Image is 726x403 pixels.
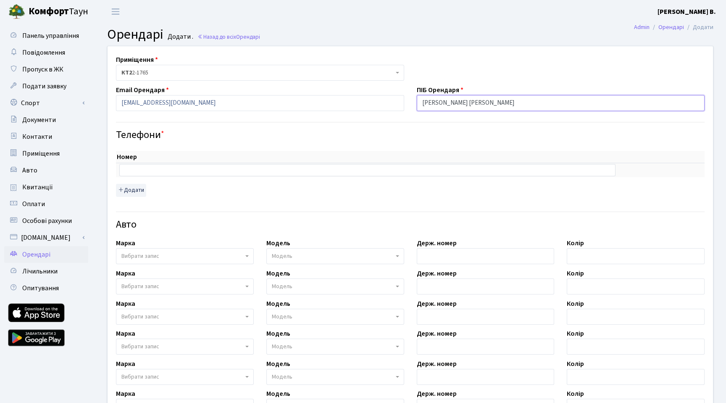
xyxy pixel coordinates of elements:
label: Приміщення [116,55,158,65]
input: Буде використано в якості логіна [116,95,404,111]
span: Повідомлення [22,48,65,57]
a: Спорт [4,95,88,111]
li: Додати [684,23,713,32]
span: Вибрати запис [121,342,159,351]
a: Опитування [4,280,88,297]
span: Лічильники [22,267,58,276]
h4: Авто [116,219,705,231]
span: Документи [22,115,56,125]
b: Комфорт [29,5,69,18]
label: Колір [567,389,584,399]
a: Документи [4,111,88,128]
a: [PERSON_NAME] В. [658,7,716,17]
button: Переключити навігацію [105,5,126,19]
label: Модель [266,329,290,339]
a: Особові рахунки [4,212,88,229]
span: Контакти [22,132,52,141]
label: Держ. номер [417,268,457,278]
span: Панель управління [22,31,79,40]
h4: Телефони [116,129,705,141]
label: Марка [116,238,135,248]
label: Колір [567,268,584,278]
th: Номер [116,151,619,163]
span: Оплати [22,199,45,209]
label: Держ. номер [417,389,457,399]
label: Email Орендаря [116,85,169,95]
label: Марка [116,268,135,278]
label: Модель [266,389,290,399]
span: Орендарі [236,33,260,41]
a: Лічильники [4,263,88,280]
span: Приміщення [22,149,60,158]
b: [PERSON_NAME] В. [658,7,716,16]
a: Орендарі [4,246,88,263]
span: Квитанції [22,183,53,192]
a: Назад до всіхОрендарі [197,33,260,41]
label: Марка [116,359,135,369]
label: Держ. номер [417,329,457,339]
span: Вибрати запис [121,373,159,381]
a: Контакти [4,128,88,145]
a: Приміщення [4,145,88,162]
a: Панель управління [4,27,88,44]
button: Додати [116,184,146,197]
span: <b>КТ2</b>&nbsp;&nbsp;&nbsp;2-1765 [116,65,404,81]
span: Орендарі [107,25,163,44]
label: Марка [116,389,135,399]
a: Орендарі [658,23,684,32]
a: [DOMAIN_NAME] [4,229,88,246]
span: <b>КТ2</b>&nbsp;&nbsp;&nbsp;2-1765 [121,69,394,77]
span: Модель [272,313,292,321]
small: Додати . [166,33,193,41]
b: КТ2 [121,69,132,77]
label: Марка [116,329,135,339]
label: Модель [266,268,290,278]
a: Квитанції [4,179,88,196]
label: Колір [567,238,584,248]
span: Модель [272,373,292,381]
label: Модель [266,359,290,369]
label: Модель [266,238,290,248]
a: Пропуск в ЖК [4,61,88,78]
span: Опитування [22,284,59,293]
label: Марка [116,299,135,309]
span: Подати заявку [22,82,66,91]
label: Модель [266,299,290,309]
span: Модель [272,342,292,351]
a: Оплати [4,196,88,212]
a: Admin [634,23,650,32]
span: Вибрати запис [121,252,159,260]
a: Подати заявку [4,78,88,95]
label: Колір [567,329,584,339]
a: Повідомлення [4,44,88,61]
label: Колір [567,299,584,309]
span: Вибрати запис [121,313,159,321]
span: Модель [272,252,292,260]
span: Орендарі [22,250,50,259]
span: Таун [29,5,88,19]
label: Колір [567,359,584,369]
span: Авто [22,166,37,175]
span: Пропуск в ЖК [22,65,63,74]
label: Держ. номер [417,299,457,309]
a: Авто [4,162,88,179]
label: ПІБ Орендаря [417,85,463,95]
label: Держ. номер [417,359,457,369]
nav: breadcrumb [621,19,726,36]
label: Держ. номер [417,238,457,248]
span: Модель [272,282,292,291]
span: Особові рахунки [22,216,72,225]
span: Вибрати запис [121,282,159,291]
img: logo.png [8,3,25,20]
